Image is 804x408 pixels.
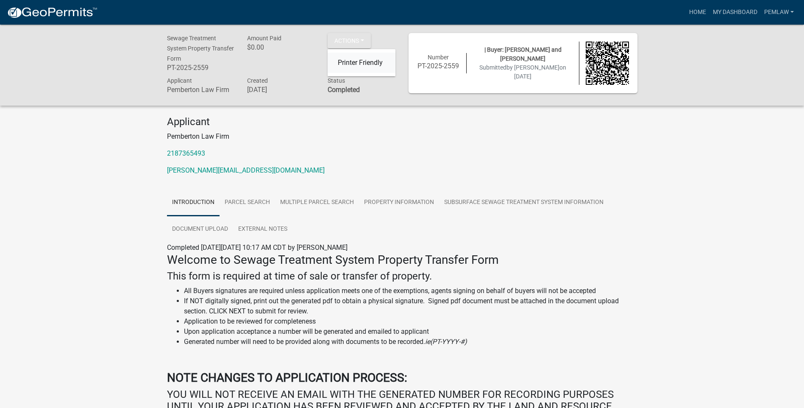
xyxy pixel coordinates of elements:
span: Sewage Treatment System Property Transfer Form [167,35,234,62]
span: Created [247,77,268,84]
span: | Buyer: [PERSON_NAME] and [PERSON_NAME] [484,46,562,62]
li: Upon application acceptance a number will be generated and emailed to applicant [184,327,637,337]
a: 2187365493 [167,149,205,157]
span: Completed [DATE][DATE] 10:17 AM CDT by [PERSON_NAME] [167,243,348,252]
a: Parcel search [220,189,275,216]
h6: PT-2025-2559 [417,62,460,70]
a: Document Upload [167,216,233,243]
strong: Completed [328,86,360,94]
h6: Pemberton Law Firm [167,86,235,94]
a: Subsurface Sewage Treatment System Information [439,189,609,216]
i: ie(PT-YYYY-#) [425,338,467,346]
a: Pemlaw [761,4,797,20]
div: Actions [328,49,395,76]
li: Application to be reviewed for completeness [184,316,637,327]
h4: Applicant [167,116,637,128]
h6: [DATE] [247,86,315,94]
button: Actions [328,33,371,48]
li: All Buyers signatures are required unless application meets one of the exemptions, agents signing... [184,286,637,296]
span: Applicant [167,77,192,84]
span: by [PERSON_NAME] [506,64,559,71]
a: My Dashboard [709,4,761,20]
span: Submitted on [DATE] [479,64,566,80]
span: Number [428,54,449,61]
a: Multiple Parcel Search [275,189,359,216]
p: Pemberton Law Firm [167,131,637,142]
a: Home [686,4,709,20]
span: Status [328,77,345,84]
h4: This form is required at time of sale or transfer of property. [167,270,637,282]
a: Property Information [359,189,439,216]
a: Printer Friendly [328,53,395,73]
h6: PT-2025-2559 [167,64,235,72]
li: If NOT digitally signed, print out the generated pdf to obtain a physical signature. Signed pdf d... [184,296,637,316]
strong: NOTE CHANGES TO APPLICATION PROCESS: [167,371,407,385]
h6: $0.00 [247,43,315,51]
h3: Welcome to Sewage Treatment System Property Transfer Form [167,253,637,267]
span: Amount Paid [247,35,281,42]
li: Generated number will need to be provided along with documents to be recorded. [184,337,637,347]
img: QR code [586,42,629,85]
a: [PERSON_NAME][EMAIL_ADDRESS][DOMAIN_NAME] [167,166,325,174]
a: External Notes [233,216,292,243]
a: Introduction [167,189,220,216]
